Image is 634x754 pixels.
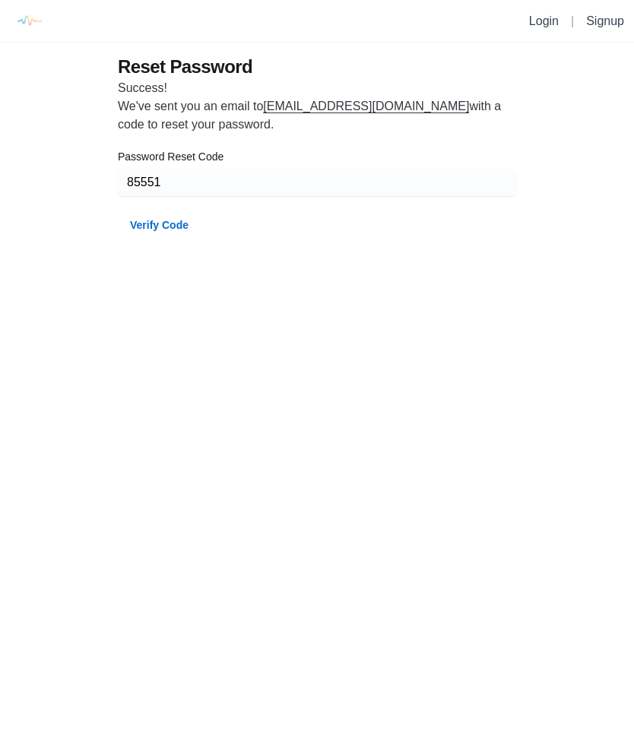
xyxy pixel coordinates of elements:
[118,79,516,97] h3: Success!
[565,12,580,30] li: |
[118,149,223,164] label: Password Reset Code
[586,14,624,27] a: Signup
[529,14,559,27] a: Login
[118,97,516,134] p: We've sent you an email to with a code to reset your password.
[11,4,46,38] img: logo
[118,55,516,79] h3: Reset Password
[118,211,201,239] button: Verify Code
